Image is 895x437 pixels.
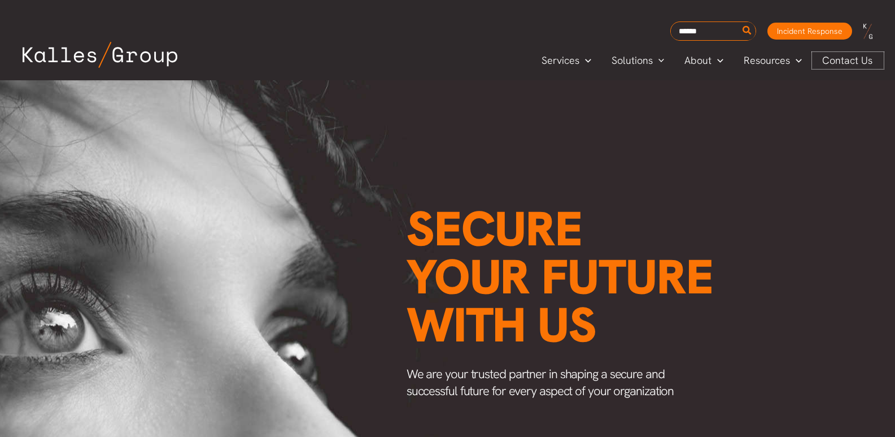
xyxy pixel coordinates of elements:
[407,366,674,399] span: We are your trusted partner in shaping a secure and successful future for every aspect of your or...
[407,197,713,356] span: Secure your future with us
[653,52,665,69] span: Menu Toggle
[684,52,711,69] span: About
[790,52,802,69] span: Menu Toggle
[531,51,884,70] nav: Primary Site Navigation
[531,52,601,69] a: ServicesMenu Toggle
[711,52,723,69] span: Menu Toggle
[767,23,852,40] a: Incident Response
[542,52,579,69] span: Services
[822,52,872,69] span: Contact Us
[23,42,177,68] img: Kalles Group
[601,52,675,69] a: SolutionsMenu Toggle
[579,52,591,69] span: Menu Toggle
[674,52,734,69] a: AboutMenu Toggle
[812,52,884,69] a: Contact Us
[744,52,790,69] span: Resources
[612,52,653,69] span: Solutions
[740,22,754,40] button: Search
[734,52,812,69] a: ResourcesMenu Toggle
